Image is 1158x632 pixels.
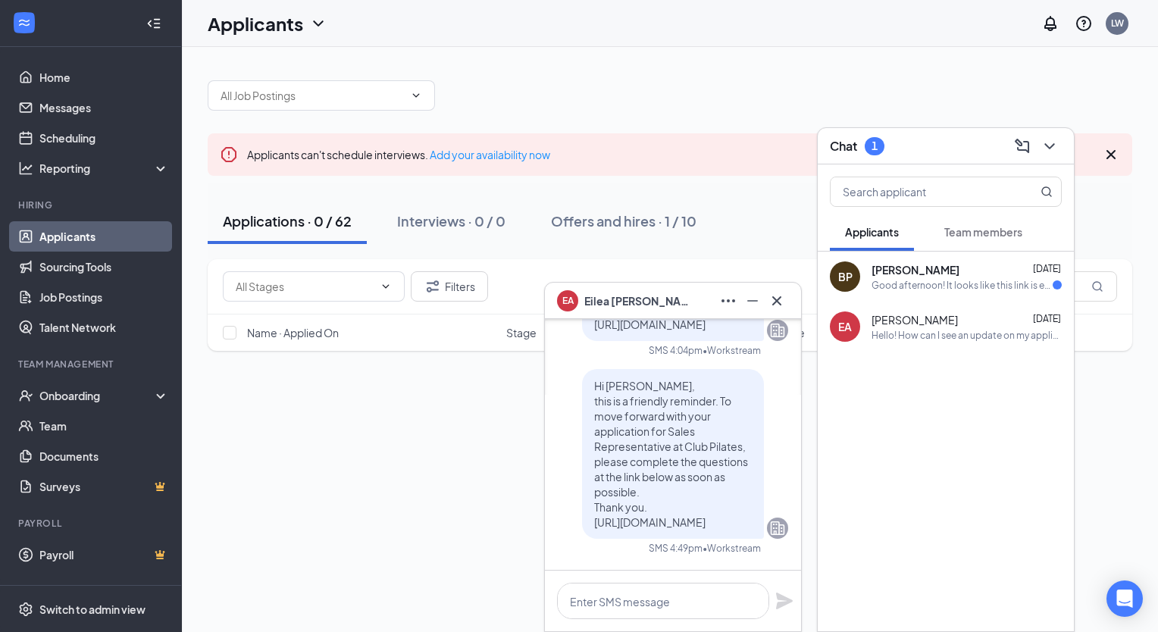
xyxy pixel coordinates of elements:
svg: Collapse [146,16,161,31]
div: Applications · 0 / 62 [223,211,352,230]
div: Switch to admin view [39,602,146,617]
div: 1 [872,139,878,152]
div: Team Management [18,358,166,371]
svg: Company [768,321,787,339]
span: [PERSON_NAME] [872,262,959,277]
div: Interviews · 0 / 0 [397,211,505,230]
svg: ChevronDown [309,14,327,33]
svg: Filter [424,277,442,296]
button: ChevronDown [1038,134,1062,158]
svg: ChevronDown [410,89,422,102]
div: BP [838,269,853,284]
div: SMS 4:49pm [649,542,703,555]
a: PayrollCrown [39,540,169,570]
a: Messages [39,92,169,123]
div: LW [1111,17,1124,30]
span: Applicants [845,225,899,239]
button: Cross [765,289,789,313]
button: Minimize [740,289,765,313]
svg: QuestionInfo [1075,14,1093,33]
a: SurveysCrown [39,471,169,502]
a: Scheduling [39,123,169,153]
span: [PERSON_NAME] [872,312,958,327]
span: Eilea [PERSON_NAME] [584,293,690,309]
a: Home [39,62,169,92]
div: Payroll [18,517,166,530]
span: Team members [944,225,1022,239]
a: Applicants [39,221,169,252]
span: [DATE] [1033,313,1061,324]
span: Stage [506,325,537,340]
svg: Minimize [743,292,762,310]
svg: ChevronDown [380,280,392,293]
span: • Workstream [703,542,761,555]
div: Onboarding [39,388,156,403]
h1: Applicants [208,11,303,36]
a: Documents [39,441,169,471]
input: Search applicant [831,177,1010,206]
h3: Chat [830,138,857,155]
svg: Cross [768,292,786,310]
span: [DATE] [1033,263,1061,274]
a: Sourcing Tools [39,252,169,282]
input: All Stages [236,278,374,295]
a: Team [39,411,169,441]
svg: Ellipses [719,292,737,310]
span: Hi [PERSON_NAME], this is a friendly reminder. To move forward with your application for Sales Re... [594,379,748,529]
svg: ComposeMessage [1013,137,1031,155]
button: ComposeMessage [1010,134,1034,158]
span: Applicants can't schedule interviews. [247,148,550,161]
a: Add your availability now [430,148,550,161]
span: • Workstream [703,344,761,357]
svg: Settings [18,602,33,617]
div: EA [838,319,852,334]
div: SMS 4:04pm [649,344,703,357]
a: Talent Network [39,312,169,343]
svg: Plane [775,592,793,610]
input: All Job Postings [221,87,404,104]
div: Good afternoon! It looks like this link is expired! [872,279,1053,292]
svg: Company [768,519,787,537]
svg: MagnifyingGlass [1041,186,1053,198]
div: Hiring [18,199,166,211]
div: Hello! How can I see an update on my application [872,329,1062,342]
span: Name · Applied On [247,325,339,340]
svg: Analysis [18,161,33,176]
div: Open Intercom Messenger [1106,580,1143,617]
svg: MagnifyingGlass [1091,280,1103,293]
div: Offers and hires · 1 / 10 [551,211,696,230]
svg: Cross [1102,145,1120,164]
div: Reporting [39,161,170,176]
button: Ellipses [716,289,740,313]
svg: WorkstreamLogo [17,15,32,30]
svg: Error [220,145,238,164]
button: Filter Filters [411,271,488,302]
svg: Notifications [1041,14,1059,33]
a: Job Postings [39,282,169,312]
svg: ChevronDown [1041,137,1059,155]
svg: UserCheck [18,388,33,403]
